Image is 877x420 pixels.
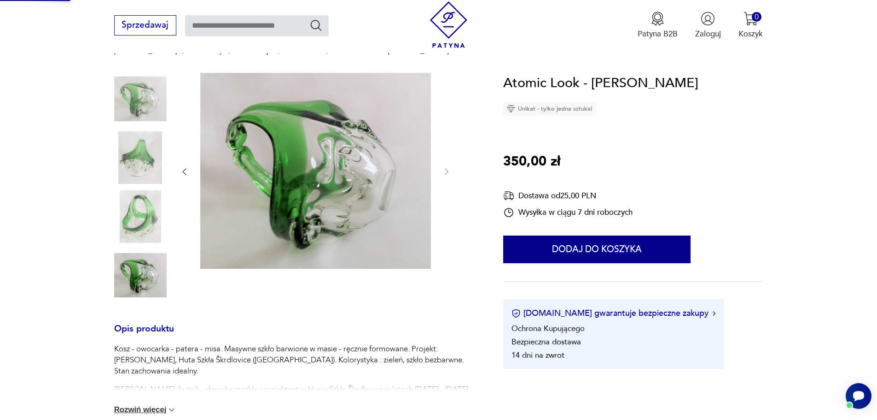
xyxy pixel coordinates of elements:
img: Ikona diamentu [507,105,515,113]
p: Atomic Look - [PERSON_NAME] [336,46,449,55]
img: Patyna - sklep z meblami i dekoracjami vintage [425,1,472,48]
p: Zaloguj [695,29,721,39]
a: Produkty [192,46,223,55]
p: Patyna B2B [638,29,678,39]
button: [DOMAIN_NAME] gwarantuje bezpieczne zakupy [511,308,715,319]
li: Bezpieczna dostawa [511,337,581,347]
div: Dostawa od 25,00 PLN [503,190,633,201]
h3: Opis produktu [114,325,477,344]
a: [DOMAIN_NAME] [114,46,177,55]
button: Dodaj do koszyka [503,236,691,263]
div: Unikat - tylko jedna sztuka! [503,102,596,116]
img: Ikona dostawy [503,190,514,201]
button: Rozwiń więcej [114,405,177,414]
img: Ikonka użytkownika [701,12,715,26]
p: Koszyk [738,29,763,39]
button: Szukaj [309,18,323,32]
div: 0 [752,12,761,22]
li: Ochrona Kupującego [511,323,585,334]
iframe: Smartsupp widget button [846,383,871,409]
img: Zdjęcie produktu Atomic Look - Ladislav Palecek [114,249,167,302]
img: Zdjęcie produktu Atomic Look - Ladislav Palecek [114,190,167,243]
div: Wysyłka w ciągu 7 dni roboczych [503,207,633,218]
a: Sprzedawaj [114,22,176,30]
button: Sprzedawaj [114,15,176,35]
img: Zdjęcie produktu Atomic Look - Ladislav Palecek [200,73,431,269]
button: Patyna B2B [638,12,678,39]
img: Ikona koszyka [743,12,758,26]
button: 0Koszyk [738,12,763,39]
a: Pozostałe [288,46,321,55]
img: chevron down [167,405,176,414]
p: [PERSON_NAME]: hutnik - dmuchacz szkła i projektant w Hucie Szkła Škrdlovice w latach [DATE] - [D... [114,384,477,395]
p: Kosz - owocarka - patera - misa. Masywne szkło barwione w masie - ręcznie formowane. Projekt: [PE... [114,343,477,377]
img: Ikona medalu [650,12,665,26]
p: 350,00 zł [503,151,560,172]
img: Ikona strzałki w prawo [713,311,715,316]
img: Zdjęcie produktu Atomic Look - Ladislav Palecek [114,73,167,125]
img: Zdjęcie produktu Atomic Look - Ladislav Palecek [114,131,167,184]
a: Ikona medaluPatyna B2B [638,12,678,39]
a: Dekoracje [238,46,273,55]
button: Zaloguj [695,12,721,39]
img: Ikona certyfikatu [511,309,521,318]
li: 14 dni na zwrot [511,350,564,361]
h1: Atomic Look - [PERSON_NAME] [503,73,698,94]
